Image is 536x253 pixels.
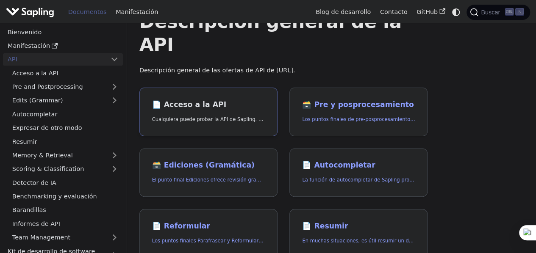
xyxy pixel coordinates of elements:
[302,237,415,245] p: En muchas situaciones, es útil resumir un documento más largo en un documento más corto y más fác...
[311,5,375,19] a: Blog de desarrollo
[152,237,265,245] p: Los puntos finales Parafrasear y Reformular ofrecen paráfrasis para estilos particulares.
[68,8,107,15] font: Documentos
[116,8,158,15] font: Manifestación
[467,5,530,20] button: Buscar (Comando+K)
[302,100,311,109] font: 🗃️
[12,220,60,227] font: Informes de API
[164,222,210,230] font: Reformular
[302,161,311,169] font: 📄️
[139,88,278,136] a: 📄️ Acceso a la APICualquiera puede probar la API de Sapling. Para empezar a usarla, simplemente:
[289,88,428,136] a: 🗃️ Pre y posprocesamientoLos puntos finales de pre-posprocesamiento ofrecen herramientas para pre...
[8,122,123,134] a: Expresar de otro modo
[8,204,123,216] a: Barandillas
[12,206,46,213] font: Barandillas
[106,53,123,66] button: Contraer la categoría 'API' de la barra lateral
[152,161,161,169] font: 🗃️
[314,161,375,169] font: Autocompletar
[375,5,412,19] a: Contacto
[152,161,265,170] h2: Ediciones (Gramática)
[481,9,500,16] font: Buscar
[111,5,163,19] a: Manifestación
[8,176,123,189] a: Detector de IA
[152,222,265,231] h2: Expresar de otro modo
[64,5,111,19] a: Documentos
[12,70,58,77] font: Acceso a la API
[3,40,123,52] a: Manifestación
[302,115,415,124] p: Los puntos finales de pre-posprocesamiento ofrecen herramientas para preparar sus datos de texto ...
[152,116,350,122] font: Cualquiera puede probar la API de Sapling. Para empezar a usarla, simplemente:
[8,149,123,162] a: Memory & Retrieval
[412,5,450,19] a: GitHub
[152,100,265,110] h2: Acceso a la API
[302,161,415,170] h2: Autocompletar
[8,42,50,49] font: Manifestación
[289,148,428,197] a: 📄️ AutocompletarLa función de autocompletar de Sapling proporciona predicciones de los próximos c...
[8,81,123,93] a: Pre and Postprocessing
[302,100,415,110] h2: Pre y posprocesamiento
[417,8,438,15] font: GitHub
[152,100,161,109] font: 📄️
[515,8,524,16] kbd: K
[8,163,123,175] a: Scoring & Classification
[164,100,226,109] font: Acceso a la API
[12,193,97,200] font: Benchmarking y evaluación
[6,6,54,18] img: Sapling.ai
[8,190,123,203] a: Benchmarking y evaluación
[139,148,278,197] a: 🗃️ Ediciones (Gramática)El punto final Ediciones ofrece revisión gramatical y ortográfica.
[152,222,161,230] font: 📄️
[12,111,58,118] font: Autocompletar
[8,67,123,79] a: Acceso a la API
[8,135,123,148] a: Resumir
[450,6,462,18] button: Cambiar entre modo oscuro y claro (actualmente modo sistema)
[12,138,37,145] font: Resumir
[314,222,348,230] font: Resumir
[302,222,311,230] font: 📄️
[3,53,106,66] a: API
[139,67,295,74] font: Descripción general de las ofertas de API de [URL].
[152,177,308,183] font: El punto final Ediciones ofrece revisión gramatical y ortográfica.
[6,6,57,18] a: Sapling.ai
[12,124,82,131] font: Expresar de otro modo
[302,176,415,184] p: La función de autocompletar de Sapling proporciona predicciones de los próximos caracteres o pala...
[316,8,371,15] font: Blog de desarrollo
[152,115,265,124] p: Cualquiera puede probar la API de Sapling. Para empezar a usarla, simplemente:
[8,217,123,230] a: Informes de API
[3,26,123,38] a: Bienvenido
[8,56,17,63] font: API
[164,161,255,169] font: Ediciones (Gramática)
[302,222,415,231] h2: Resumir
[8,94,123,107] a: Edits (Grammar)
[314,100,414,109] font: Pre y posprocesamiento
[8,231,123,244] a: Team Management
[8,29,42,36] font: Bienvenido
[12,179,56,186] font: Detector de IA
[152,238,366,244] font: Los puntos finales Parafrasear y Reformular ofrecen paráfrasis para estilos particulares.
[152,176,265,184] p: El punto final Ediciones ofrece revisión gramatical y ortográfica.
[8,108,123,120] a: Autocompletar
[380,8,408,15] font: Contacto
